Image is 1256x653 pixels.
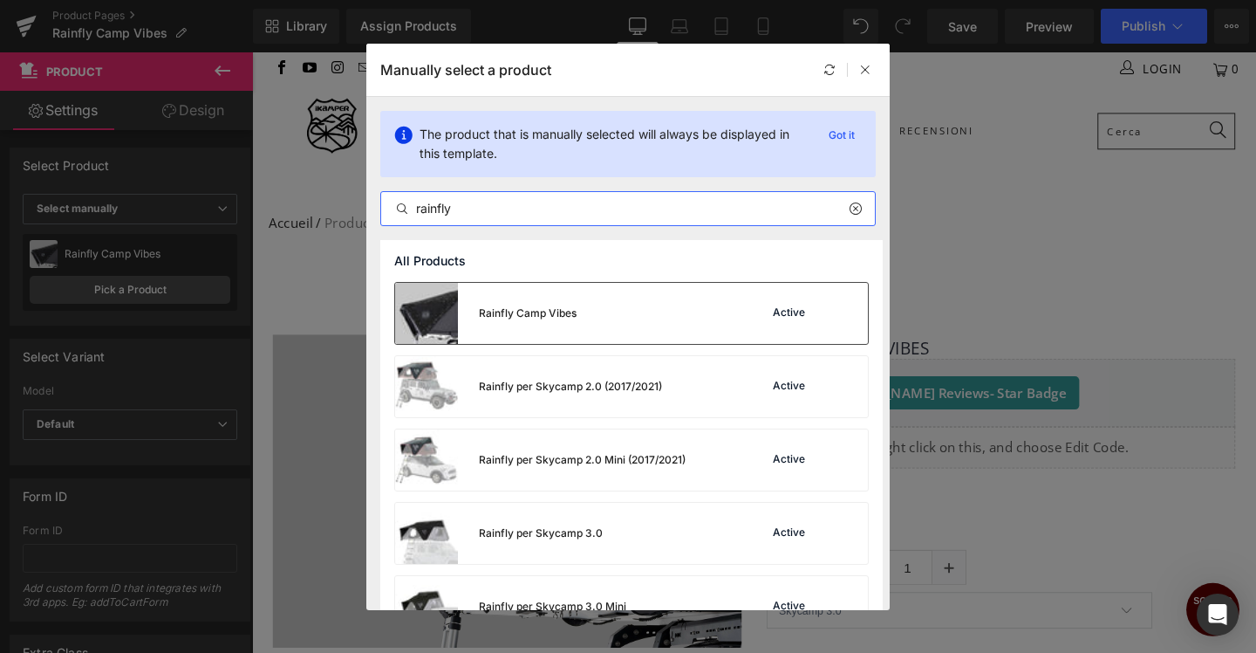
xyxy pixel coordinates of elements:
[420,125,808,163] p: The product that is manually selected will always be displayed in this template.
[381,198,875,219] input: Search products
[541,301,712,322] a: Rainfly Camp Vibes
[541,468,620,491] span: €289.00
[380,240,883,282] div: All Products
[454,61,544,106] a: ACCESSORI
[479,379,662,395] div: Rainfly per Skycamp 2.0 (2017/2021)
[889,64,1034,102] input: Cerca
[51,9,69,25] a: iKamper Italia on YouTube
[680,61,758,106] a: RECENSIONI
[822,125,862,146] p: Got it
[479,599,626,615] div: Rainfly per Skycamp 3.0 Mini
[22,297,515,626] img: Rainfly Camp Vibes
[775,348,856,368] span: - Star Badge
[380,61,551,79] p: Manually select a product
[17,168,64,191] a: Accueil
[395,356,458,417] img: product-img
[556,61,591,106] a: BLOG
[110,9,127,25] a: Email iKamper Italia
[80,9,98,25] a: iKamper Italia on Instagram
[601,347,856,368] span: [DOMAIN_NAME] Reviews
[38,35,130,120] img: iKamper Italia
[395,576,458,637] img: product-img
[64,168,76,191] span: /
[313,61,442,106] a: TENDE DA TETTO
[769,600,809,614] div: Active
[769,526,809,540] div: Active
[17,158,1038,202] nav: breadcrumbs
[395,503,458,564] img: product-img
[479,526,603,541] div: Rainfly per Skycamp 3.0
[479,452,686,468] div: Rainfly per Skycamp 2.0 Mini (2017/2021)
[22,9,39,25] a: iKamper Italia on Facebook
[395,283,458,344] img: product-img
[395,430,458,491] img: product-img
[769,380,809,394] div: Active
[769,306,809,320] div: Active
[1197,594,1239,636] div: Open Intercom Messenger
[541,533,628,550] label: Quantité
[604,61,668,106] a: CONTATTI
[769,453,809,467] div: Active
[479,306,577,321] div: Rainfly Camp Vibes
